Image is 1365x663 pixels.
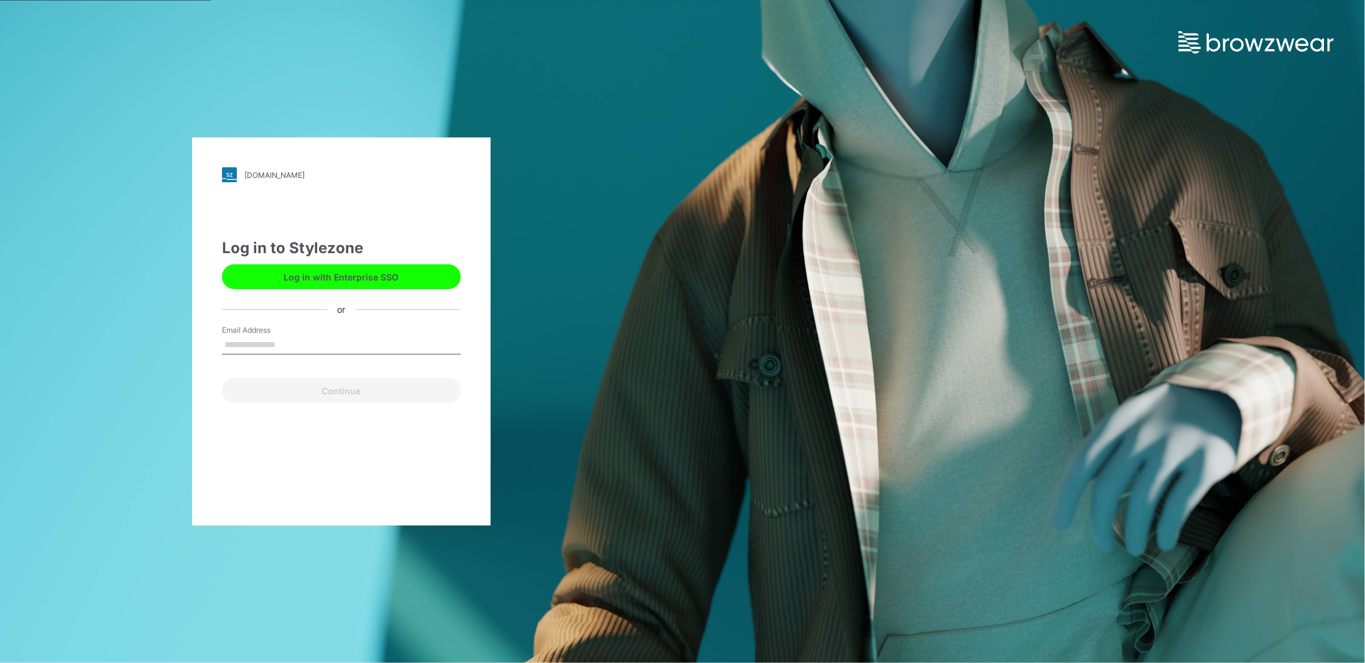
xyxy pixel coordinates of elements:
[327,303,355,316] div: or
[244,170,305,180] div: [DOMAIN_NAME]
[222,237,461,259] div: Log in to Stylezone
[1178,31,1334,53] img: browzwear-logo.e42bd6dac1945053ebaf764b6aa21510.svg
[222,264,461,289] button: Log in with Enterprise SSO
[222,167,461,182] a: [DOMAIN_NAME]
[222,325,309,336] label: Email Address
[222,167,237,182] img: stylezone-logo.562084cfcfab977791bfbf7441f1a819.svg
